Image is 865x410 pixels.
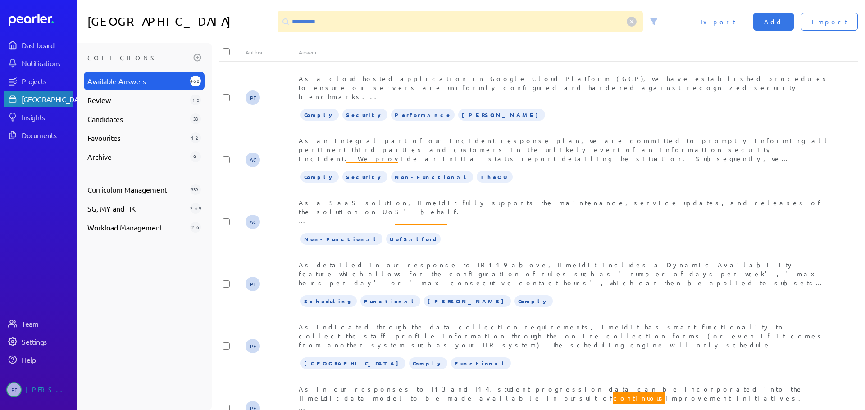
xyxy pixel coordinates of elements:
div: Dashboard [22,41,72,50]
span: Alicia Carmstrom [246,153,260,167]
button: Export [690,13,746,31]
span: Archive [87,151,187,162]
span: As detailed in our response to FR119 above, TimeEdit includes a Dynamic Availability feature whic... [299,261,824,332]
div: 4621 [190,76,201,86]
div: Notifications [22,59,72,68]
span: Patrick Flynn [246,90,260,105]
div: Settings [22,337,72,346]
div: 26 [190,222,201,233]
span: As a cloud-hosted application in Google Cloud Platform (GCP), we have established procedures to e... [299,74,829,253]
span: UofSalford [386,233,441,245]
span: Export [701,17,735,26]
span: Security [342,109,387,121]
div: 9 [190,151,201,162]
span: continuous [395,224,447,235]
span: Patrick Flynn [246,339,260,353]
div: [PERSON_NAME] [25,382,70,397]
span: Non-Functional [391,171,473,183]
span: Patrick Flynn [6,382,22,397]
div: 15 [190,95,201,105]
div: Answer [299,49,831,56]
span: Candidates [87,113,187,124]
div: [GEOGRAPHIC_DATA] [22,95,89,104]
a: Dashboard [4,37,73,53]
a: [GEOGRAPHIC_DATA] [4,91,73,107]
span: Griffith [458,109,545,121]
span: Comply [300,109,339,121]
span: Alicia Carmstrom [246,215,260,229]
span: continuous [613,392,665,404]
span: Non-Functional [300,233,382,245]
span: Patrick Flynn [246,277,260,291]
div: Author [246,49,299,56]
div: 33 [190,113,201,124]
span: Scheduling [300,295,357,307]
h3: Collections [87,50,190,65]
h1: [GEOGRAPHIC_DATA] [87,11,274,32]
a: PF[PERSON_NAME] [4,378,73,401]
span: Comply [300,171,339,183]
div: Insights [22,113,72,122]
span: Favourites [87,132,187,143]
a: Settings [4,333,73,350]
span: TheOU [477,171,513,183]
span: Import [812,17,847,26]
span: Review [87,95,187,105]
a: Team [4,315,73,332]
span: Functional [451,357,511,369]
span: Curriculum Management [87,184,187,195]
div: Documents [22,131,72,140]
a: Documents [4,127,73,143]
div: Team [22,319,72,328]
div: 12 [190,132,201,143]
div: 339 [190,184,201,195]
span: As indicated through the data collection requirements, TimeEdit has smart functionality to collec... [299,323,829,405]
button: Add [753,13,794,31]
span: Griffith [424,295,511,307]
span: University of Nottingham [300,357,405,369]
button: Import [801,13,858,31]
div: Help [22,355,72,364]
span: As a SaaS solution, TimeEdit fully supports the maintenance, service updates, and releases of the... [299,198,828,351]
a: Notifications [4,55,73,71]
a: Help [4,351,73,368]
span: Available Answers [87,76,187,86]
span: Comply [514,295,553,307]
span: SG, MY and HK [87,203,187,214]
a: Projects [4,73,73,89]
span: Comply [409,357,447,369]
span: Performance [391,109,455,121]
span: Security [342,171,387,183]
span: Workload Management [87,222,187,233]
div: 269 [190,203,201,214]
span: continuous [346,162,398,173]
span: As an integral part of our incident response plan, we are committed to promptly informing all per... [299,136,830,180]
a: Insights [4,109,73,125]
div: Projects [22,77,72,86]
span: Add [764,17,783,26]
a: Dashboard [9,14,73,26]
span: Functional [360,295,420,307]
